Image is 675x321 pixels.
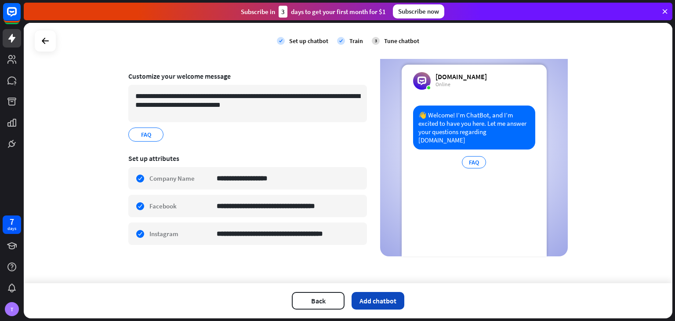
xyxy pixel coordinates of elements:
i: check [337,37,345,45]
div: Train [349,37,363,45]
div: 👋 Welcome! I’m ChatBot, and I’m excited to have you here. Let me answer your questions regarding ... [413,106,535,150]
div: 7 [10,218,14,226]
div: Customize your welcome message [128,72,367,80]
button: Back [292,292,345,310]
div: Tune chatbot [384,37,419,45]
div: 3 [279,6,287,18]
i: check [277,37,285,45]
span: FAQ [140,130,152,139]
div: days [7,226,16,232]
div: FAQ [462,156,486,168]
a: 7 days [3,215,21,234]
div: T [5,302,19,316]
div: Subscribe in days to get your first month for $1 [241,6,386,18]
button: Add chatbot [352,292,404,310]
div: 3 [372,37,380,45]
div: Set up chatbot [289,37,328,45]
div: Subscribe now [393,4,444,18]
button: Open LiveChat chat widget [7,4,33,30]
div: Online [435,81,487,88]
div: Set up attributes [128,154,367,163]
div: [DOMAIN_NAME] [435,72,487,81]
